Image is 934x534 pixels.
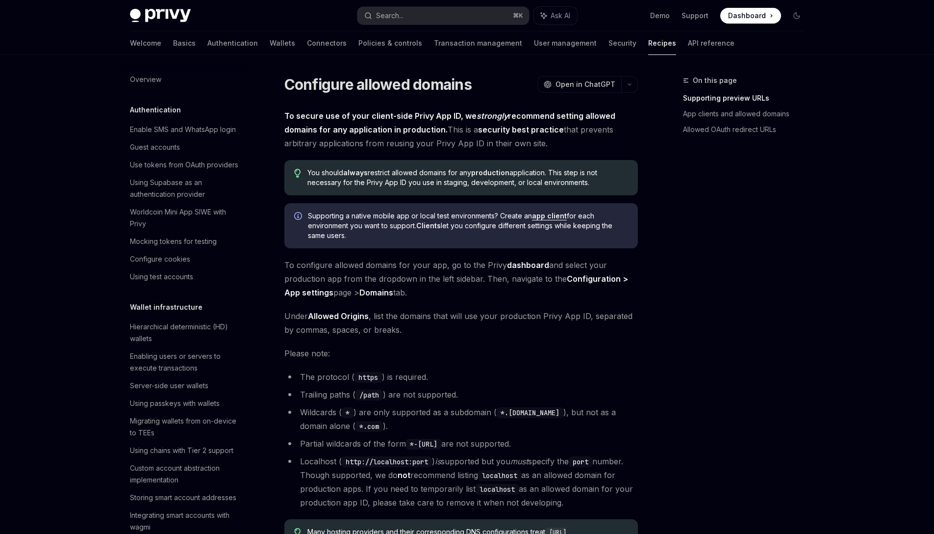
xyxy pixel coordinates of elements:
a: Welcome [130,31,161,55]
a: Using chains with Tier 2 support [122,442,248,459]
div: Server-side user wallets [130,380,208,392]
span: Ask AI [551,11,570,21]
a: Transaction management [434,31,522,55]
strong: Clients [416,221,441,230]
strong: security best practice [478,125,564,134]
span: Open in ChatGPT [555,80,615,89]
div: Hierarchical deterministic (HD) wallets [130,321,242,345]
strong: To secure use of your client-side Privy App ID, we recommend setting allowed domains for any appl... [284,111,615,134]
h5: Authentication [130,104,181,116]
a: Policies & controls [358,31,422,55]
li: Trailing paths ( ) are not supported. [284,388,638,401]
em: is [435,456,441,466]
a: Enabling users or servers to execute transactions [122,347,248,377]
code: http://localhost:port [342,456,432,467]
div: Configure cookies [130,253,190,265]
button: Ask AI [534,7,577,25]
button: Search...⌘K [357,7,529,25]
a: Basics [173,31,196,55]
div: Storing smart account addresses [130,492,236,504]
em: must [510,456,528,466]
code: *-[URL] [406,439,441,450]
span: You should restrict allowed domains for any application. This step is not necessary for the Privy... [307,168,628,187]
span: On this page [693,75,737,86]
a: Support [682,11,708,21]
div: Guest accounts [130,141,180,153]
svg: Info [294,212,304,222]
a: Security [608,31,636,55]
a: Using Supabase as an authentication provider [122,174,248,203]
a: Hierarchical deterministic (HD) wallets [122,318,248,347]
a: Use tokens from OAuth providers [122,156,248,174]
div: Mocking tokens for testing [130,236,217,247]
a: Wallets [270,31,295,55]
code: *.com [355,421,383,432]
em: strongly [477,111,508,121]
a: Migrating wallets from on-device to TEEs [122,412,248,442]
a: User management [534,31,597,55]
a: Supporting preview URLs [683,90,812,106]
a: Server-side user wallets [122,377,248,395]
div: Overview [130,74,161,85]
div: Using passkeys with wallets [130,398,220,409]
strong: not [398,470,410,480]
a: Worldcoin Mini App SIWE with Privy [122,203,248,233]
span: To configure allowed domains for your app, go to the Privy and select your production app from th... [284,258,638,299]
div: Enabling users or servers to execute transactions [130,350,242,374]
a: Using passkeys with wallets [122,395,248,412]
span: ⌘ K [513,12,523,20]
strong: Domains [359,288,393,297]
svg: Tip [294,169,301,178]
div: Using test accounts [130,271,193,283]
h1: Configure allowed domains [284,76,472,93]
a: Custom account abstraction implementation [122,459,248,489]
span: Dashboard [728,11,766,21]
a: Dashboard [720,8,781,24]
button: Toggle dark mode [789,8,805,24]
a: Storing smart account addresses [122,489,248,507]
a: Overview [122,71,248,88]
div: Custom account abstraction implementation [130,462,242,486]
code: /path [355,390,383,400]
div: Search... [376,10,404,22]
div: Integrating smart accounts with wagmi [130,509,242,533]
strong: production [471,168,509,177]
li: The protocol ( ) is required. [284,370,638,384]
div: Use tokens from OAuth providers [130,159,238,171]
a: App clients and allowed domains [683,106,812,122]
span: Under , list the domains that will use your production Privy App ID, separated by commas, spaces,... [284,309,638,337]
li: Partial wildcards of the form are not supported. [284,437,638,451]
a: Mocking tokens for testing [122,233,248,250]
h5: Wallet infrastructure [130,301,202,313]
li: Localhost ( ) supported but you specify the number. Though supported, we do recommend listing as ... [284,454,638,509]
a: Recipes [648,31,676,55]
a: Configure cookies [122,250,248,268]
a: Demo [650,11,670,21]
div: Enable SMS and WhatsApp login [130,124,236,135]
code: *.[DOMAIN_NAME] [497,407,563,418]
div: Using Supabase as an authentication provider [130,177,242,200]
code: port [569,456,592,467]
a: Enable SMS and WhatsApp login [122,121,248,138]
div: Migrating wallets from on-device to TEEs [130,415,242,439]
a: dashboard [507,260,549,270]
a: app client [532,212,567,220]
a: Allowed OAuth redirect URLs [683,122,812,137]
span: Please note: [284,347,638,360]
span: This is a that prevents arbitrary applications from reusing your Privy App ID in their own site. [284,109,638,150]
code: https [354,372,382,383]
strong: always [343,168,368,177]
a: API reference [688,31,734,55]
span: Supporting a native mobile app or local test environments? Create an for each environment you wan... [308,211,628,240]
a: Authentication [207,31,258,55]
a: Guest accounts [122,138,248,156]
div: Using chains with Tier 2 support [130,445,233,456]
button: Open in ChatGPT [537,76,621,93]
code: localhost [478,470,521,481]
div: Worldcoin Mini App SIWE with Privy [130,206,242,230]
a: Connectors [307,31,347,55]
strong: Allowed Origins [308,311,369,321]
li: Wildcards ( ) are only supported as a subdomain ( ), but not as a domain alone ( ). [284,405,638,433]
a: Using test accounts [122,268,248,286]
